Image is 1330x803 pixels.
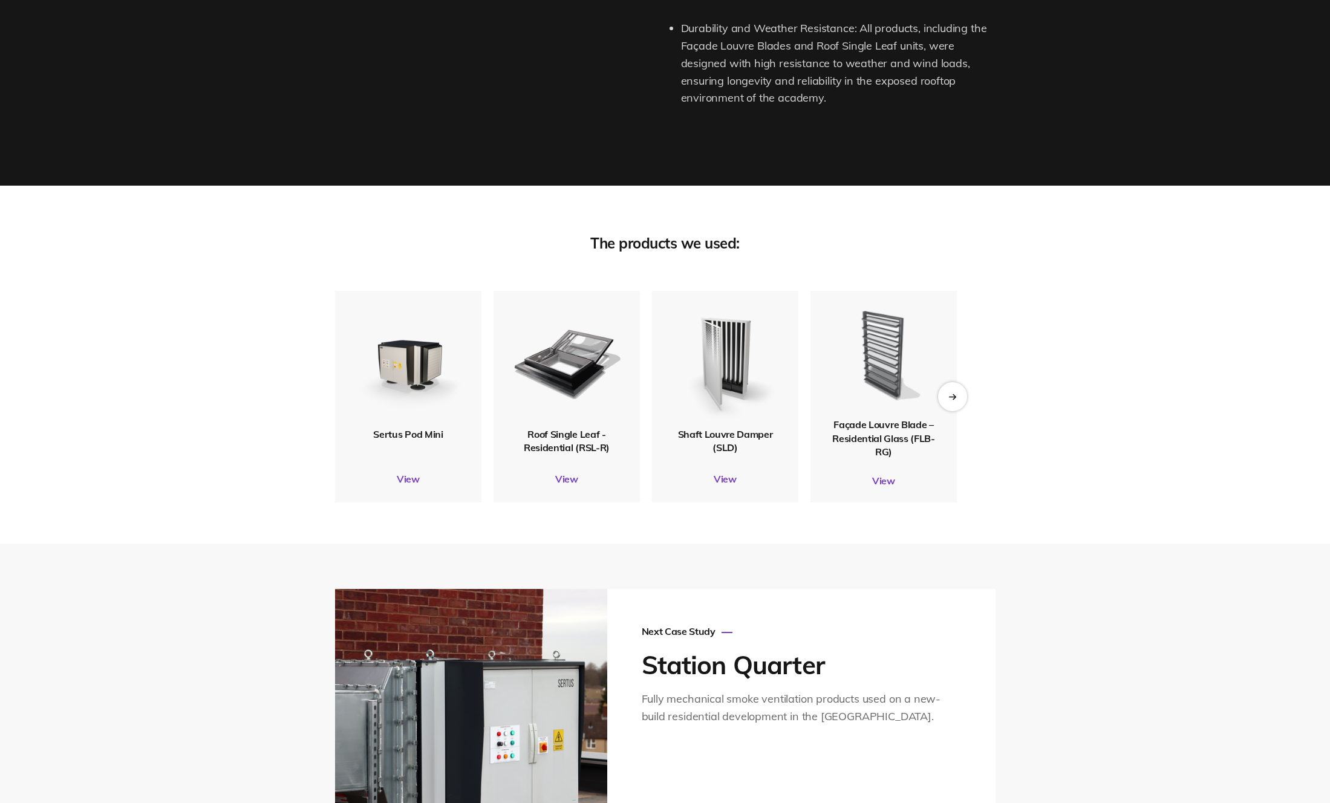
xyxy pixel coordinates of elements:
[681,20,996,107] li: Durability and Weather Resistance: All products, including the Façade Louvre Blades and Roof Sing...
[494,473,640,485] a: View
[832,419,935,458] span: Façade Louvre Blade – Residential Glass (FLB-RG)
[810,475,957,487] a: View
[1270,745,1330,803] iframe: Chat Widget
[677,428,772,454] span: Shaft Louvre Damper (SLD)
[335,473,481,485] a: View
[642,649,961,681] h3: Station Quarter
[642,625,961,637] div: Next Case Study
[642,691,961,726] div: Fully mechanical smoke ventilation products used on a new-build residential development in the [G...
[335,234,996,252] div: The products we used:
[524,428,610,454] span: Roof Single Leaf - Residential (RSL-R)
[652,473,798,485] a: View
[938,382,967,411] div: Next slide
[373,428,443,440] span: Sertus Pod Mini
